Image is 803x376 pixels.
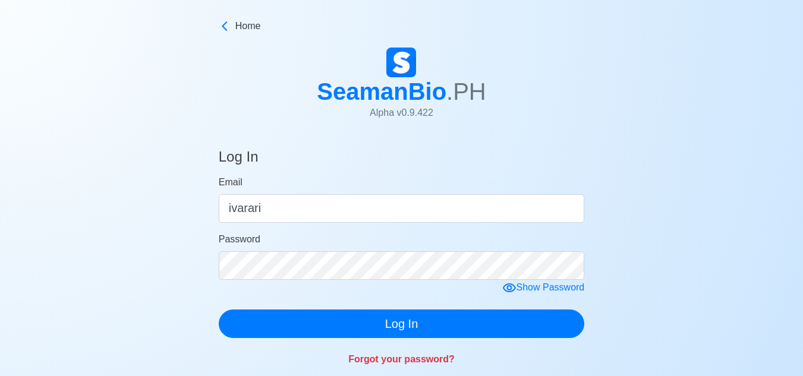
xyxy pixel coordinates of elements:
[502,280,585,295] div: Show Password
[446,78,486,105] span: .PH
[219,177,243,187] span: Email
[219,194,585,223] input: Your email
[235,19,261,33] span: Home
[386,48,416,77] img: Logo
[219,148,259,170] h4: Log In
[219,19,585,33] a: Home
[317,106,486,120] p: Alpha v 0.9.422
[219,234,260,244] span: Password
[317,48,486,129] a: SeamanBio.PHAlpha v0.9.422
[219,309,585,338] button: Log In
[317,77,486,106] h1: SeamanBio
[348,354,455,364] a: Forgot your password?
